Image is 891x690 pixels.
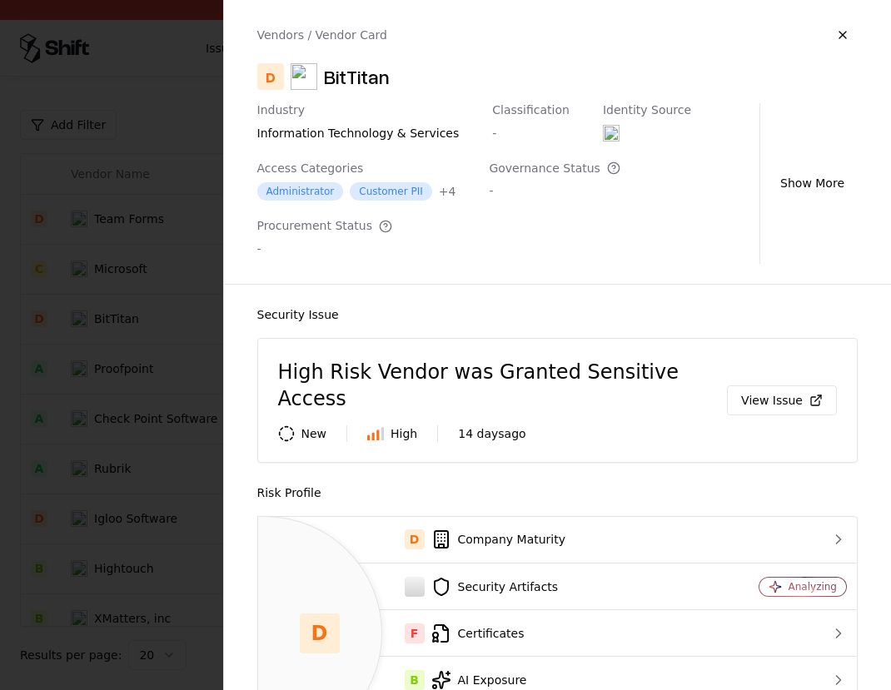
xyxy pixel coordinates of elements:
div: Governance Status [489,161,620,176]
div: Certificates [271,623,693,643]
div: Procurement Status [257,219,393,234]
button: +4 [439,183,456,200]
div: Classification [492,103,570,118]
div: Vendors / Vendor Card [257,27,387,43]
div: - [257,241,393,257]
div: D [300,613,340,653]
div: Access Categories [257,161,456,176]
div: F [405,623,425,643]
div: Risk Profile [257,483,859,503]
div: Security Issue [257,305,859,325]
div: BitTitan [324,63,390,90]
div: D [405,529,425,549]
div: Analyzing [789,580,837,593]
button: Show More [767,168,858,198]
div: + 4 [439,183,456,200]
button: View Issue [727,385,837,415]
div: Company Maturity [271,529,693,549]
div: High [367,425,417,442]
div: AI Exposure [271,670,693,690]
div: Industry [257,103,460,118]
div: Administrator [257,182,344,201]
div: Security Artifacts [271,577,693,597]
img: BitTitan [291,63,317,90]
div: Customer PII [350,182,431,201]
div: Identity Source [603,103,691,118]
div: New [278,425,327,442]
div: information technology & services [257,125,460,141]
img: entra.microsoft.com [603,125,620,141]
div: D [257,63,284,90]
div: - [489,182,620,199]
div: 14 days ago [458,425,525,442]
div: High Risk Vendor was Granted Sensitive Access [278,359,714,412]
div: B [405,670,425,690]
div: - [492,125,570,141]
